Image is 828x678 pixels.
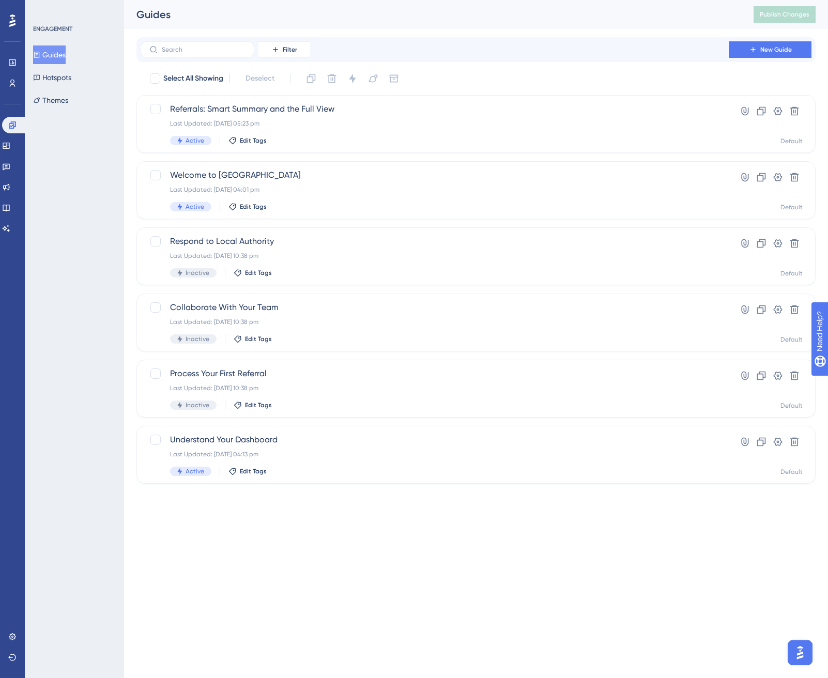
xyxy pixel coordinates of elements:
[228,467,267,475] button: Edit Tags
[760,10,809,19] span: Publish Changes
[729,41,811,58] button: New Guide
[258,41,310,58] button: Filter
[245,335,272,343] span: Edit Tags
[170,434,699,446] span: Understand Your Dashboard
[24,3,65,15] span: Need Help?
[170,450,699,458] div: Last Updated: [DATE] 04:13 pm
[33,68,71,87] button: Hotspots
[780,468,803,476] div: Default
[785,637,816,668] iframe: UserGuiding AI Assistant Launcher
[234,401,272,409] button: Edit Tags
[186,401,209,409] span: Inactive
[186,335,209,343] span: Inactive
[234,335,272,343] button: Edit Tags
[780,269,803,278] div: Default
[236,69,284,88] button: Deselect
[780,137,803,145] div: Default
[228,136,267,145] button: Edit Tags
[240,136,267,145] span: Edit Tags
[240,203,267,211] span: Edit Tags
[228,203,267,211] button: Edit Tags
[170,235,699,248] span: Respond to Local Authority
[186,203,204,211] span: Active
[186,467,204,475] span: Active
[780,402,803,410] div: Default
[136,7,728,22] div: Guides
[245,401,272,409] span: Edit Tags
[245,269,272,277] span: Edit Tags
[170,169,699,181] span: Welcome to [GEOGRAPHIC_DATA]
[170,318,699,326] div: Last Updated: [DATE] 10:38 pm
[33,25,72,33] div: ENGAGEMENT
[163,72,223,85] span: Select All Showing
[170,186,699,194] div: Last Updated: [DATE] 04:01 pm
[760,45,792,54] span: New Guide
[234,269,272,277] button: Edit Tags
[186,136,204,145] span: Active
[240,467,267,475] span: Edit Tags
[170,252,699,260] div: Last Updated: [DATE] 10:38 pm
[186,269,209,277] span: Inactive
[170,103,699,115] span: Referrals: Smart Summary and the Full View
[170,384,699,392] div: Last Updated: [DATE] 10:38 pm
[283,45,297,54] span: Filter
[170,301,699,314] span: Collaborate With Your Team
[780,335,803,344] div: Default
[170,367,699,380] span: Process Your First Referral
[246,72,274,85] span: Deselect
[754,6,816,23] button: Publish Changes
[170,119,699,128] div: Last Updated: [DATE] 05:23 pm
[780,203,803,211] div: Default
[162,46,246,53] input: Search
[33,45,66,64] button: Guides
[33,91,68,110] button: Themes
